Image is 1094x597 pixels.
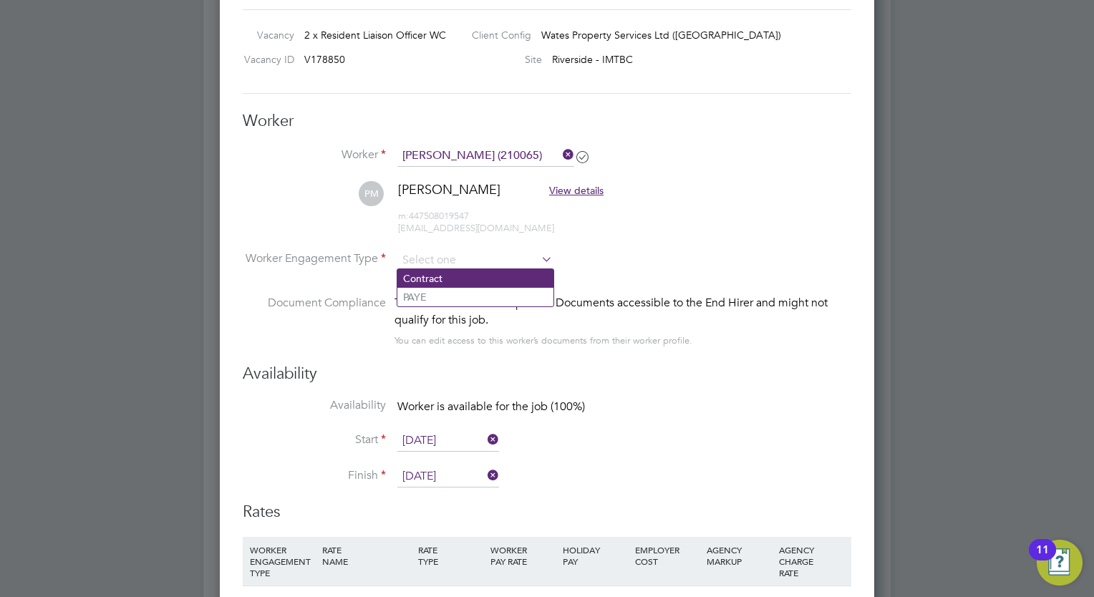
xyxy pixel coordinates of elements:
[243,468,386,483] label: Finish
[394,332,692,349] div: You can edit access to this worker’s documents from their worker profile.
[394,294,851,329] div: This worker has no Compliance Documents accessible to the End Hirer and might not qualify for thi...
[243,502,851,523] h3: Rates
[398,210,469,222] span: 447508019547
[319,537,415,574] div: RATE NAME
[487,537,559,574] div: WORKER PAY RATE
[398,181,500,198] span: [PERSON_NAME]
[397,288,553,306] li: PAYE
[246,537,319,586] div: WORKER ENGAGEMENT TYPE
[243,364,851,384] h3: Availability
[397,250,553,271] input: Select one
[703,537,775,574] div: AGENCY MARKUP
[243,398,386,413] label: Availability
[304,53,345,66] span: V178850
[541,29,781,42] span: Wates Property Services Ltd ([GEOGRAPHIC_DATA])
[1037,540,1083,586] button: Open Resource Center, 11 new notifications
[559,537,631,574] div: HOLIDAY PAY
[460,29,531,42] label: Client Config
[304,29,446,42] span: 2 x Resident Liaison Officer WC
[243,111,851,132] h3: Worker
[397,269,553,288] li: Contract
[237,29,294,42] label: Vacancy
[397,430,499,452] input: Select one
[1036,550,1049,568] div: 11
[243,294,386,346] label: Document Compliance
[552,53,633,66] span: Riverside - IMTBC
[243,432,386,447] label: Start
[359,181,384,206] span: PM
[398,222,554,234] span: [EMAIL_ADDRESS][DOMAIN_NAME]
[398,210,409,222] span: m:
[237,53,294,66] label: Vacancy ID
[415,537,487,574] div: RATE TYPE
[397,466,499,487] input: Select one
[460,53,542,66] label: Site
[775,537,848,586] div: AGENCY CHARGE RATE
[243,251,386,266] label: Worker Engagement Type
[549,184,604,197] span: View details
[243,147,386,162] label: Worker
[397,145,574,167] input: Search for...
[397,399,585,414] span: Worker is available for the job (100%)
[631,537,704,574] div: EMPLOYER COST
